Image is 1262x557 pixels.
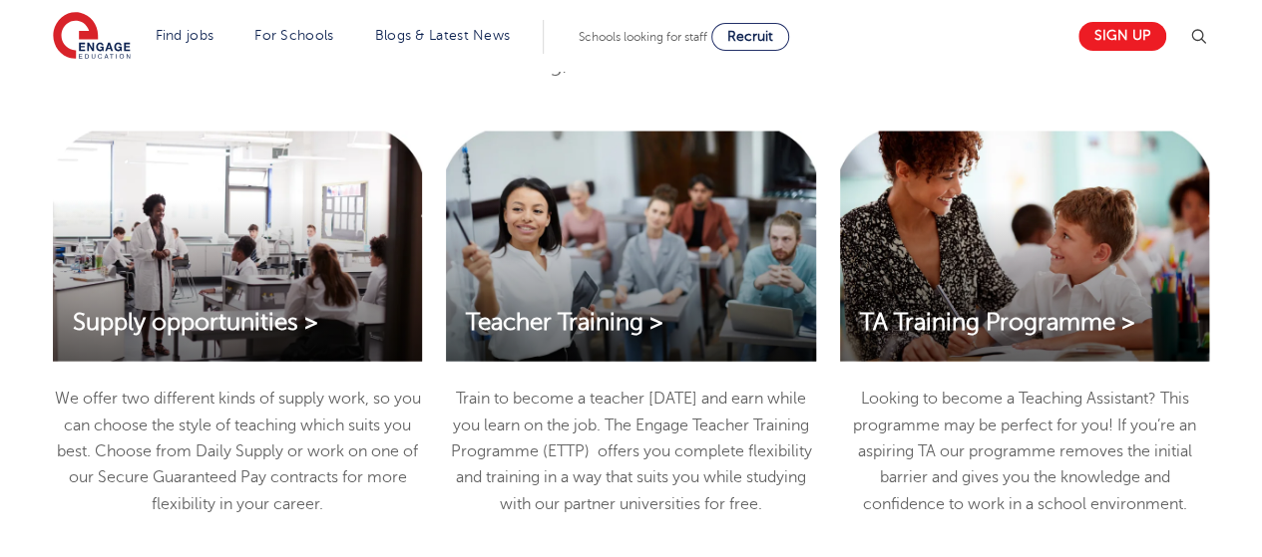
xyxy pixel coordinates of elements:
[727,29,773,44] span: Recruit
[254,28,333,43] a: For Schools
[579,30,707,44] span: Schools looking for staff
[446,309,683,338] a: Teacher Training >
[73,309,318,336] span: Supply opportunities >
[53,12,131,62] img: Engage Education
[446,386,815,516] p: Train to become a teacher [DATE] and earn while you learn on the job. The Engage Teacher Training...
[156,28,214,43] a: Find jobs
[711,23,789,51] a: Recruit
[55,390,421,512] span: We offer two different kinds of supply work, so you can choose the style of teaching which suits ...
[375,28,511,43] a: Blogs & Latest News
[53,309,338,338] a: Supply opportunities >
[860,309,1135,336] span: TA Training Programme >
[1078,22,1166,51] a: Sign up
[840,309,1155,338] a: TA Training Programme >
[840,386,1209,516] p: Looking to become a Teaching Assistant? This programme may be perfect for you! If you’re an aspir...
[466,309,663,336] span: Teacher Training >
